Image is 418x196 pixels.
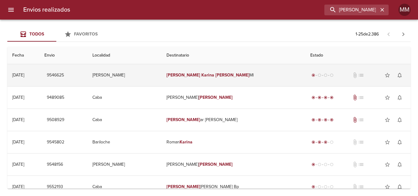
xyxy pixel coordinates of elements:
[47,72,64,79] span: 9546625
[352,139,358,145] span: No tiene documentos adjuntos
[324,118,327,122] span: radio_button_checked
[88,47,161,64] th: Localidad
[201,72,214,78] em: Karina
[12,162,24,167] div: [DATE]
[398,4,411,16] div: MM
[88,109,161,131] td: Caba
[162,47,306,64] th: Destinatario
[310,139,335,145] div: En viaje
[310,117,335,123] div: Entregado
[310,184,335,190] div: Generado
[44,181,65,193] button: 9552193
[358,72,364,78] span: No tiene pedido asociado
[318,118,321,122] span: radio_button_checked
[12,72,24,78] div: [DATE]
[324,5,378,15] input: buscar
[7,27,105,42] div: Tabs Envios
[318,163,321,166] span: radio_button_unchecked
[7,47,39,64] th: Fecha
[358,117,364,123] span: No tiene pedido asociado
[381,136,394,148] button: Agregar a favoritos
[215,72,249,78] em: [PERSON_NAME]
[305,47,411,64] th: Estado
[324,140,327,144] span: radio_button_checked
[47,183,63,191] span: 9552193
[384,139,390,145] span: star_border
[381,31,396,37] span: Pagina anterior
[44,114,67,126] button: 9508929
[324,96,327,99] span: radio_button_checked
[318,140,321,144] span: radio_button_checked
[162,153,306,176] td: [PERSON_NAME]
[352,117,358,123] span: Tiene documentos adjuntos
[47,161,63,168] span: 9548156
[384,94,390,101] span: star_border
[381,158,394,171] button: Agregar a favoritos
[330,185,334,189] span: radio_button_unchecked
[318,96,321,99] span: radio_button_checked
[166,72,200,78] em: [PERSON_NAME]
[358,139,364,145] span: No tiene pedido asociado
[312,118,315,122] span: radio_button_checked
[310,94,335,101] div: Entregado
[394,158,406,171] button: Activar notificaciones
[330,118,334,122] span: radio_button_checked
[12,184,24,189] div: [DATE]
[398,4,411,16] div: Abrir información de usuario
[88,64,161,86] td: [PERSON_NAME]
[180,139,192,145] em: Karina
[330,140,334,144] span: radio_button_unchecked
[44,137,67,148] button: 9545802
[384,161,390,168] span: star_border
[324,185,327,189] span: radio_button_unchecked
[358,184,364,190] span: No tiene pedido asociado
[358,94,364,101] span: No tiene pedido asociado
[384,184,390,190] span: star_border
[199,95,233,100] em: [PERSON_NAME]
[47,116,64,124] span: 9508929
[352,94,358,101] span: Tiene documentos adjuntos
[44,159,65,170] button: 9548156
[397,139,403,145] span: notifications_none
[318,73,321,77] span: radio_button_unchecked
[39,47,88,64] th: Envio
[394,114,406,126] button: Activar notificaciones
[47,94,64,102] span: 9489085
[381,181,394,193] button: Agregar a favoritos
[310,72,335,78] div: Generado
[397,161,403,168] span: notifications_none
[312,140,315,144] span: radio_button_checked
[397,94,403,101] span: notifications_none
[29,31,44,37] span: Todos
[312,163,315,166] span: radio_button_checked
[312,73,315,77] span: radio_button_checked
[330,73,334,77] span: radio_button_unchecked
[394,69,406,81] button: Activar notificaciones
[44,92,67,103] button: 9489085
[352,184,358,190] span: No tiene documentos adjuntos
[324,163,327,166] span: radio_button_unchecked
[162,64,306,86] td: Ml
[352,72,358,78] span: No tiene documentos adjuntos
[12,139,24,145] div: [DATE]
[394,181,406,193] button: Activar notificaciones
[397,117,403,123] span: notifications_none
[381,114,394,126] button: Agregar a favoritos
[199,162,233,167] em: [PERSON_NAME]
[384,72,390,78] span: star_border
[312,185,315,189] span: radio_button_checked
[381,69,394,81] button: Agregar a favoritos
[162,109,306,131] td: ar [PERSON_NAME]
[330,163,334,166] span: radio_button_unchecked
[4,2,18,17] button: menu
[394,91,406,104] button: Activar notificaciones
[88,131,161,153] td: Bariloche
[324,73,327,77] span: radio_button_unchecked
[318,185,321,189] span: radio_button_unchecked
[352,161,358,168] span: No tiene documentos adjuntos
[381,91,394,104] button: Agregar a favoritos
[396,27,411,42] span: Pagina siguiente
[312,96,315,99] span: radio_button_checked
[47,139,64,146] span: 9545802
[166,184,200,189] em: [PERSON_NAME]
